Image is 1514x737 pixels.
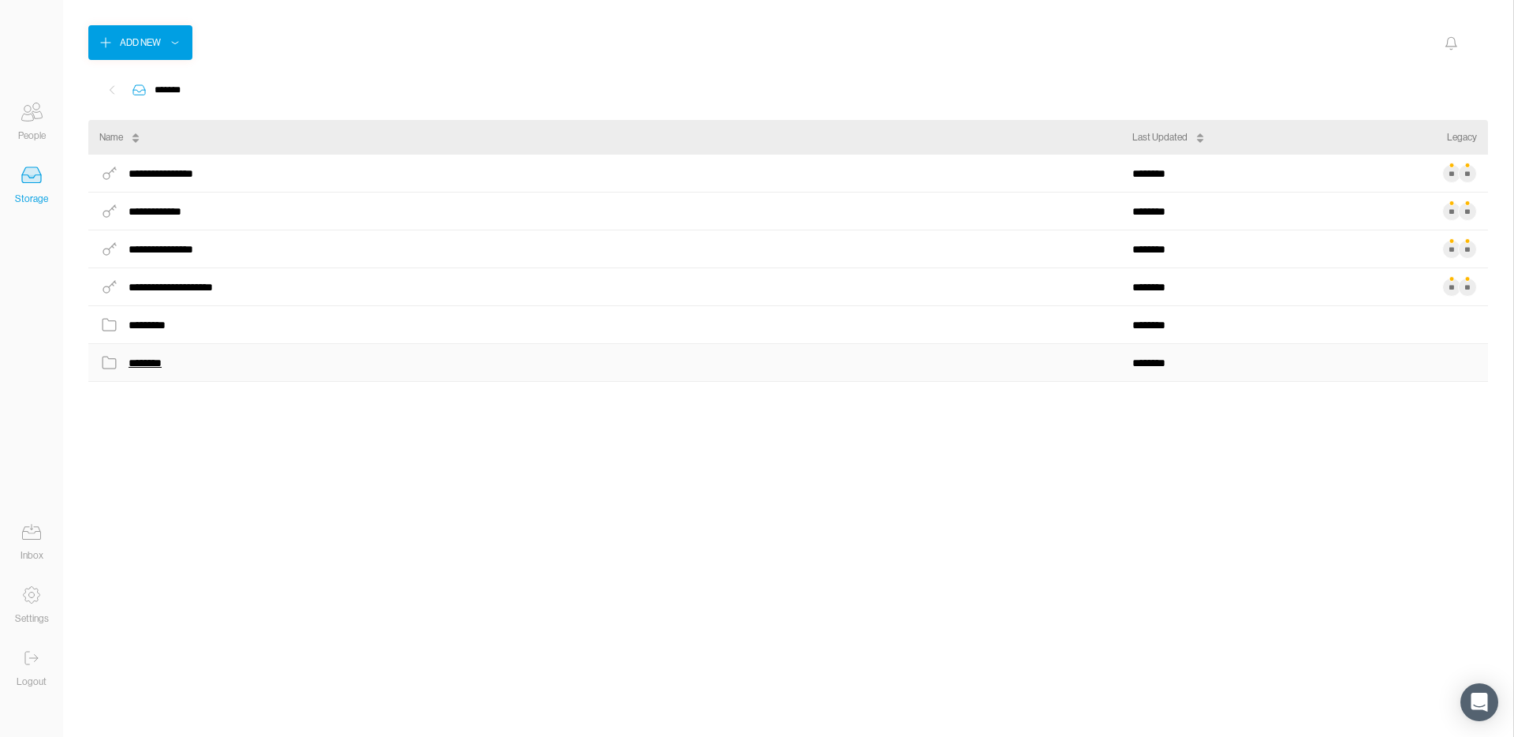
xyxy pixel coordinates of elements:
div: People [18,128,46,144]
div: Storage [15,191,48,207]
div: Add New [120,35,161,51]
div: Logout [17,674,47,690]
div: Inbox [21,548,43,563]
button: Add New [88,25,192,60]
div: Name [99,129,123,145]
div: Legacy [1447,129,1477,145]
div: Last Updated [1132,129,1188,145]
div: Open Intercom Messenger [1460,683,1498,721]
div: Settings [15,611,49,627]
